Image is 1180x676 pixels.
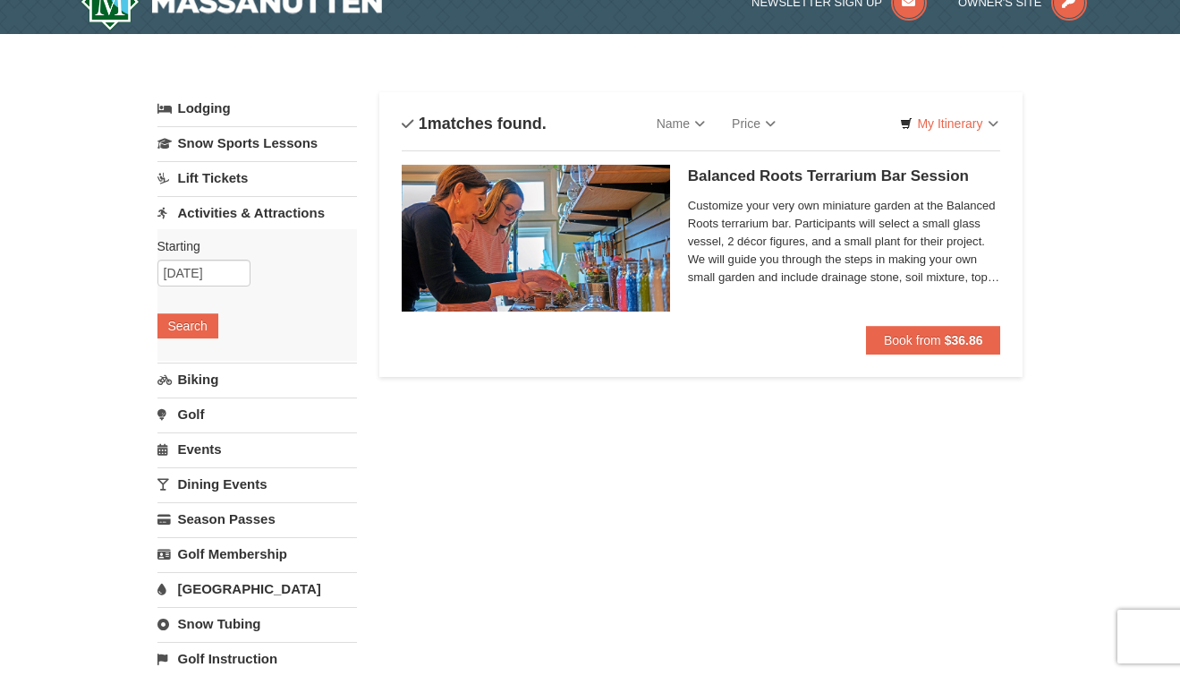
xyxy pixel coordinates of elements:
strong: $36.86 [945,333,983,347]
button: Search [157,313,218,338]
a: Golf Instruction [157,642,357,675]
h4: matches found. [402,115,547,133]
a: Biking [157,363,357,396]
a: Dining Events [157,467,357,501]
a: Activities & Attractions [157,196,357,229]
span: Book from [884,333,941,347]
a: My Itinerary [888,110,1009,137]
img: 18871151-30-393e4332.jpg [402,165,670,312]
a: Lodging [157,92,357,124]
button: Book from $36.86 [866,326,1001,355]
span: 1 [419,115,428,133]
a: Snow Sports Lessons [157,126,357,159]
a: Golf [157,398,357,431]
a: Season Passes [157,502,357,535]
label: Starting [157,237,344,255]
a: Snow Tubing [157,607,357,640]
a: Price [718,106,789,141]
h5: Balanced Roots Terrarium Bar Session [688,167,1001,185]
a: Events [157,432,357,466]
a: [GEOGRAPHIC_DATA] [157,572,357,605]
a: Name [643,106,718,141]
a: Lift Tickets [157,161,357,194]
span: Customize your very own miniature garden at the Balanced Roots terrarium bar. Participants will s... [688,197,1001,287]
a: Golf Membership [157,537,357,570]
